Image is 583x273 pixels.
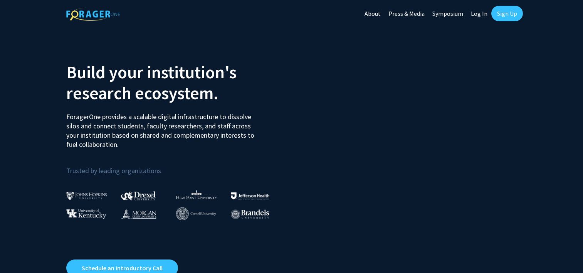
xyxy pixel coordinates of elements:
p: Trusted by leading organizations [66,155,286,177]
img: Morgan State University [121,209,156,219]
img: High Point University [176,190,217,199]
img: Thomas Jefferson University [231,192,269,200]
img: Brandeis University [231,209,269,219]
img: Johns Hopkins University [66,192,107,200]
a: Sign Up [491,6,523,21]
p: ForagerOne provides a scalable digital infrastructure to dissolve silos and connect students, fac... [66,106,260,149]
h2: Build your institution's research ecosystem. [66,62,286,103]
img: University of Kentucky [66,209,106,219]
img: Cornell University [176,207,216,220]
img: ForagerOne Logo [66,7,120,21]
img: Drexel University [121,191,156,200]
